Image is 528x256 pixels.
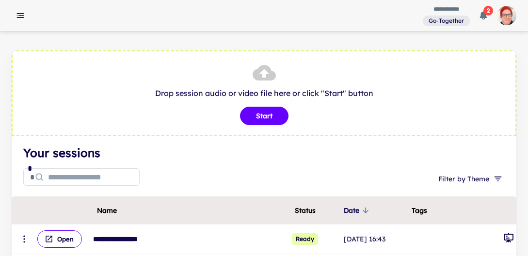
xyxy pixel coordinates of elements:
[97,205,117,216] span: Name
[292,233,318,245] span: Ready
[412,205,427,216] span: Tags
[342,224,410,254] td: [DATE] 16:43
[503,232,514,246] div: General Meeting
[423,15,470,27] span: You are a member of this workspace. Contact your workspace owner for assistance.
[23,144,505,161] h4: Your sessions
[434,170,505,188] button: Filter by Theme
[474,6,493,25] button: 2
[240,107,288,125] button: Start
[344,205,372,216] span: Date
[22,87,506,99] p: Drop session audio or video file here or click "Start" button
[425,16,468,25] span: Go-Together
[483,6,493,16] span: 2
[497,6,516,25] img: photoURL
[295,205,316,216] span: Status
[37,230,82,248] button: Open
